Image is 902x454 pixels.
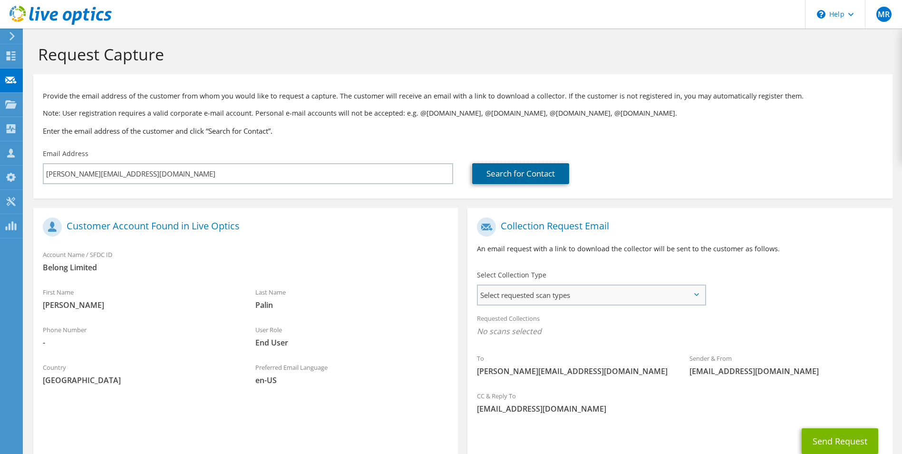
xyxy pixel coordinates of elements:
[246,357,458,390] div: Preferred Email Language
[43,217,444,237] h1: Customer Account Found in Live Optics
[33,320,246,353] div: Phone Number
[876,7,892,22] span: MR
[38,44,883,64] h1: Request Capture
[477,366,670,376] span: [PERSON_NAME][EMAIL_ADDRESS][DOMAIN_NAME]
[33,282,246,315] div: First Name
[43,337,236,348] span: -
[246,282,458,315] div: Last Name
[477,326,883,336] span: No scans selected
[43,149,88,158] label: Email Address
[43,126,883,136] h3: Enter the email address of the customer and click “Search for Contact”.
[43,300,236,310] span: [PERSON_NAME]
[43,375,236,385] span: [GEOGRAPHIC_DATA]
[43,91,883,101] p: Provide the email address of the customer from whom you would like to request a capture. The cust...
[477,404,883,414] span: [EMAIL_ADDRESS][DOMAIN_NAME]
[472,163,569,184] a: Search for Contact
[43,262,448,273] span: Belong Limited
[817,10,825,19] svg: \n
[478,286,704,305] span: Select requested scan types
[255,375,449,385] span: en-US
[246,320,458,353] div: User Role
[477,217,878,237] h1: Collection Request Email
[689,366,883,376] span: [EMAIL_ADDRESS][DOMAIN_NAME]
[33,357,246,390] div: Country
[477,270,546,280] label: Select Collection Type
[255,300,449,310] span: Palin
[255,337,449,348] span: End User
[43,108,883,118] p: Note: User registration requires a valid corporate e-mail account. Personal e-mail accounts will ...
[467,308,892,344] div: Requested Collections
[680,348,892,381] div: Sender & From
[477,244,883,254] p: An email request with a link to download the collector will be sent to the customer as follows.
[802,428,878,454] button: Send Request
[467,348,680,381] div: To
[467,386,892,419] div: CC & Reply To
[33,245,458,277] div: Account Name / SFDC ID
